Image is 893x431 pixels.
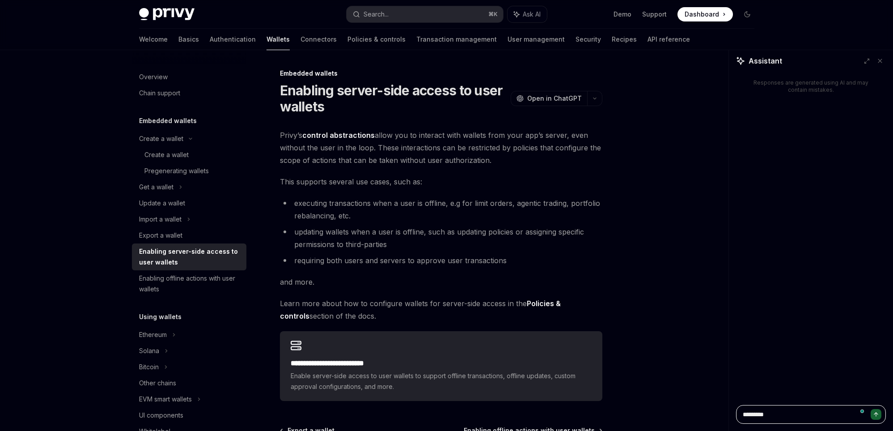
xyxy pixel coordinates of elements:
span: Privy’s allow you to interact with wallets from your app’s server, even without the user in the l... [280,129,602,166]
a: User management [508,29,565,50]
div: Ethereum [139,329,167,340]
div: Overview [139,72,168,82]
div: Other chains [139,378,176,388]
div: Responses are generated using AI and may contain mistakes. [750,79,872,94]
div: Bitcoin [139,362,159,372]
h5: Embedded wallets [139,115,197,126]
button: Toggle dark mode [740,7,754,21]
span: ⌘ K [488,11,498,18]
span: This supports several use cases, such as: [280,175,602,188]
div: Enabling offline actions with user wallets [139,273,241,294]
button: Ask AI [508,6,547,22]
li: executing transactions when a user is offline, e.g for limit orders, agentic trading, portfolio r... [280,197,602,222]
div: Embedded wallets [280,69,602,78]
a: Wallets [267,29,290,50]
div: Create a wallet [144,149,189,160]
a: API reference [648,29,690,50]
img: dark logo [139,8,195,21]
a: Recipes [612,29,637,50]
a: Welcome [139,29,168,50]
a: Connectors [300,29,337,50]
div: Solana [139,346,159,356]
a: Pregenerating wallets [132,163,246,179]
span: Enable server-side access to user wallets to support offline transactions, offline updates, custo... [291,371,592,392]
div: Export a wallet [139,230,182,241]
a: UI components [132,407,246,423]
div: EVM smart wallets [139,394,192,405]
a: control abstractions [302,131,375,140]
a: Basics [178,29,199,50]
div: Get a wallet [139,182,174,192]
a: Other chains [132,375,246,391]
a: Enabling offline actions with user wallets [132,270,246,297]
div: Import a wallet [139,214,182,225]
a: Create a wallet [132,147,246,163]
button: Search...⌘K [347,6,503,22]
textarea: To enrich screen reader interactions, please activate Accessibility in Grammarly extension settings [736,405,886,424]
a: Dashboard [677,7,733,21]
a: Authentication [210,29,256,50]
a: Overview [132,69,246,85]
a: Security [576,29,601,50]
a: Transaction management [416,29,497,50]
div: Create a wallet [139,133,183,144]
div: Pregenerating wallets [144,166,209,176]
a: Enabling server-side access to user wallets [132,243,246,270]
span: Assistant [749,55,782,66]
a: Support [642,10,667,19]
a: Demo [614,10,631,19]
span: Dashboard [685,10,719,19]
a: Export a wallet [132,227,246,243]
a: Update a wallet [132,195,246,211]
div: Chain support [139,88,180,98]
li: updating wallets when a user is offline, such as updating policies or assigning specific permissi... [280,226,602,251]
li: requiring both users and servers to approve user transactions [280,254,602,267]
button: Open in ChatGPT [511,91,587,106]
span: and more. [280,276,602,288]
button: Send message [871,409,881,420]
div: UI components [139,410,183,421]
div: Enabling server-side access to user wallets [139,246,241,268]
h5: Using wallets [139,312,182,322]
a: Chain support [132,85,246,101]
span: Open in ChatGPT [527,94,582,103]
h1: Enabling server-side access to user wallets [280,82,507,115]
div: Search... [364,9,389,20]
span: Learn more about how to configure wallets for server-side access in the section of the docs. [280,297,602,322]
div: Update a wallet [139,198,185,209]
a: Policies & controls [347,29,406,50]
span: Ask AI [523,10,541,19]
